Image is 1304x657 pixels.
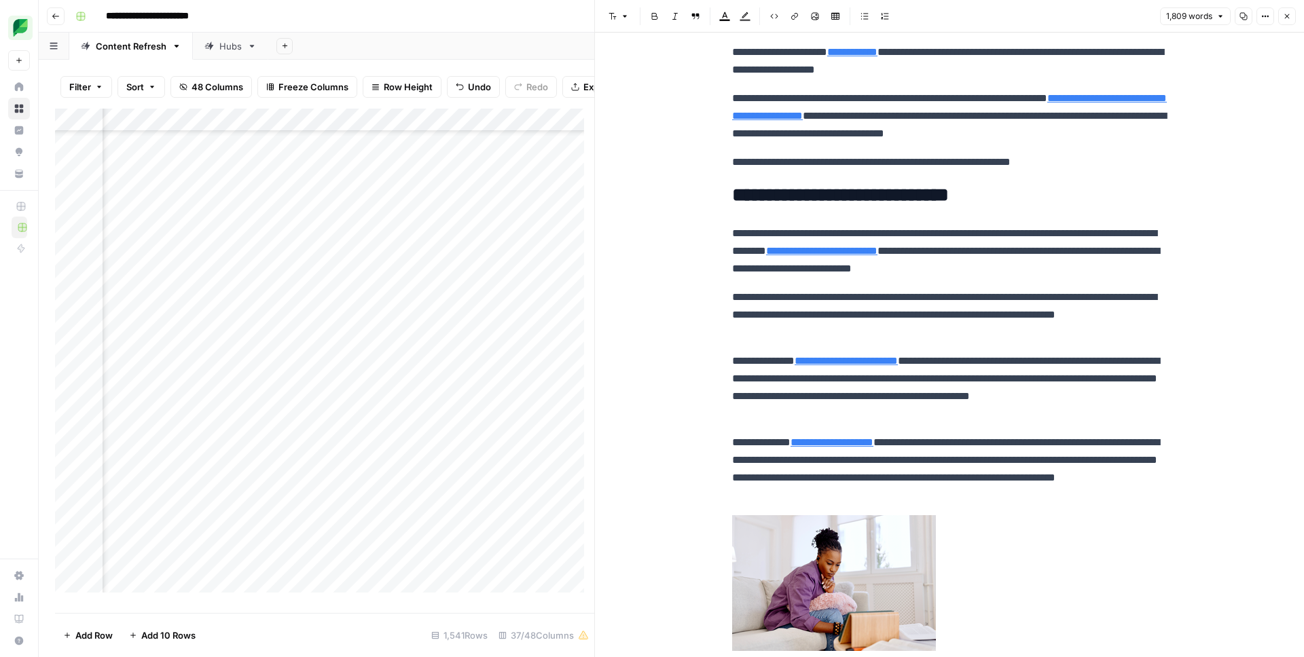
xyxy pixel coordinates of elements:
[505,76,557,98] button: Redo
[121,624,204,646] button: Add 10 Rows
[69,80,91,94] span: Filter
[426,624,493,646] div: 1,541 Rows
[468,80,491,94] span: Undo
[126,80,144,94] span: Sort
[75,628,113,642] span: Add Row
[1160,7,1231,25] button: 1,809 words
[55,624,121,646] button: Add Row
[257,76,357,98] button: Freeze Columns
[219,39,242,53] div: Hubs
[69,33,193,60] a: Content Refresh
[8,608,30,630] a: Learning Hub
[8,76,30,98] a: Home
[141,628,196,642] span: Add 10 Rows
[363,76,441,98] button: Row Height
[447,76,500,98] button: Undo
[8,11,30,45] button: Workspace: SproutSocial
[8,586,30,608] a: Usage
[526,80,548,94] span: Redo
[193,33,268,60] a: Hubs
[8,16,33,40] img: SproutSocial Logo
[8,119,30,141] a: Insights
[60,76,112,98] button: Filter
[96,39,166,53] div: Content Refresh
[8,141,30,163] a: Opportunities
[8,163,30,185] a: Your Data
[278,80,348,94] span: Freeze Columns
[384,80,433,94] span: Row Height
[583,80,632,94] span: Export CSV
[1166,10,1212,22] span: 1,809 words
[192,80,243,94] span: 48 Columns
[8,98,30,119] a: Browse
[8,630,30,652] button: Help + Support
[562,76,640,98] button: Export CSV
[8,565,30,586] a: Settings
[493,624,594,646] div: 37/48 Columns
[117,76,165,98] button: Sort
[170,76,252,98] button: 48 Columns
